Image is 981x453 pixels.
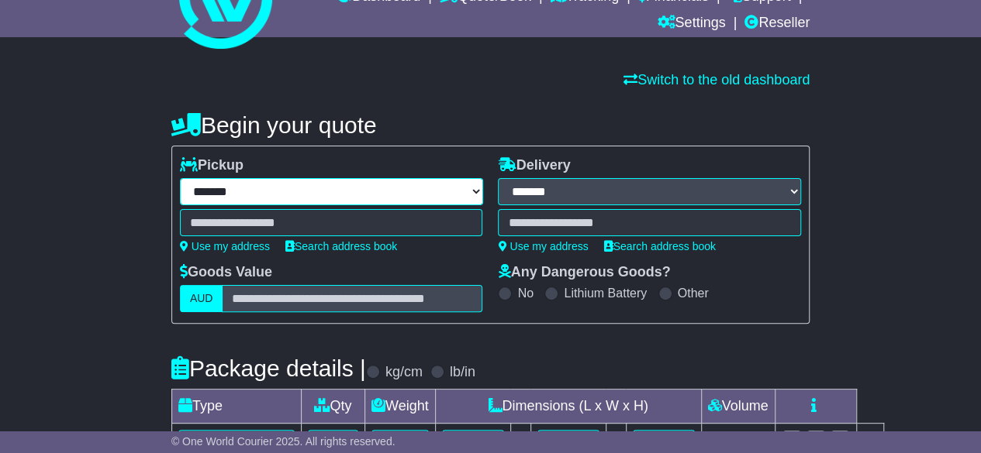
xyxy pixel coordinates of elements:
[657,11,725,37] a: Settings
[180,240,270,252] a: Use my address
[364,390,435,424] td: Weight
[180,264,272,281] label: Goods Value
[180,157,244,174] label: Pickup
[517,286,533,300] label: No
[171,435,396,448] span: © One World Courier 2025. All rights reserved.
[701,390,775,424] td: Volume
[623,72,810,88] a: Switch to the old dashboard
[171,390,301,424] td: Type
[435,390,701,424] td: Dimensions (L x W x H)
[498,264,670,281] label: Any Dangerous Goods?
[450,364,475,381] label: lb/in
[564,286,647,300] label: Lithium Battery
[744,11,810,37] a: Reseller
[171,355,366,381] h4: Package details |
[285,240,397,252] a: Search address book
[171,112,810,138] h4: Begin your quote
[498,240,588,252] a: Use my address
[180,285,223,312] label: AUD
[678,286,709,300] label: Other
[498,157,570,174] label: Delivery
[301,390,364,424] td: Qty
[604,240,716,252] a: Search address book
[385,364,423,381] label: kg/cm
